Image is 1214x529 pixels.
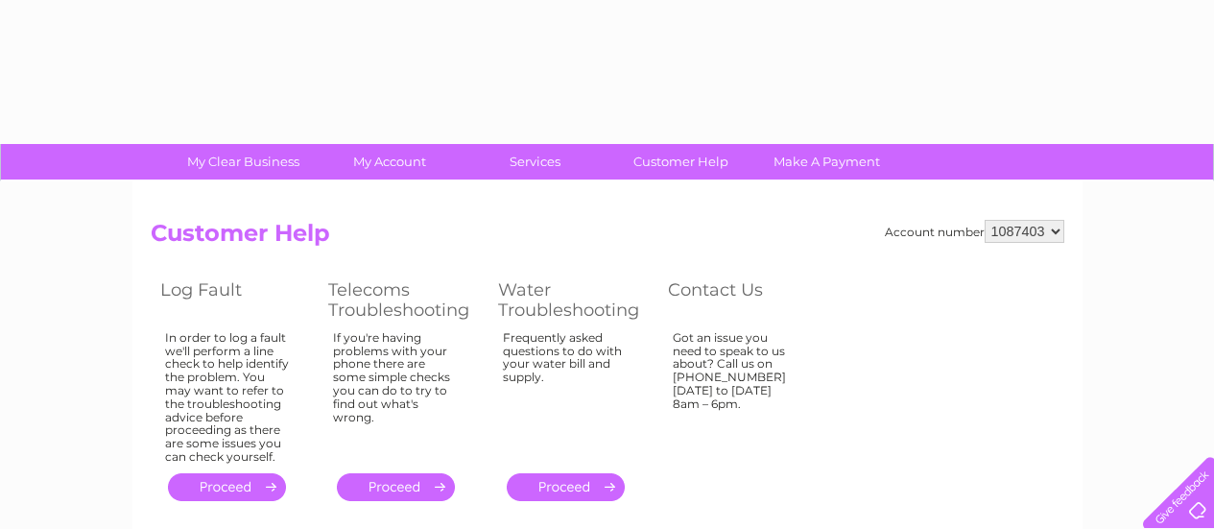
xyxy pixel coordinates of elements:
[310,144,468,180] a: My Account
[151,220,1064,256] h2: Customer Help
[337,473,455,501] a: .
[503,331,630,456] div: Frequently asked questions to do with your water bill and supply.
[456,144,614,180] a: Services
[658,275,826,325] th: Contact Us
[507,473,625,501] a: .
[488,275,658,325] th: Water Troubleshooting
[333,331,460,456] div: If you're having problems with your phone there are some simple checks you can do to try to find ...
[151,275,319,325] th: Log Fault
[885,220,1064,243] div: Account number
[748,144,906,180] a: Make A Payment
[602,144,760,180] a: Customer Help
[319,275,488,325] th: Telecoms Troubleshooting
[168,473,286,501] a: .
[673,331,797,456] div: Got an issue you need to speak to us about? Call us on [PHONE_NUMBER] [DATE] to [DATE] 8am – 6pm.
[165,331,290,464] div: In order to log a fault we'll perform a line check to help identify the problem. You may want to ...
[164,144,322,180] a: My Clear Business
